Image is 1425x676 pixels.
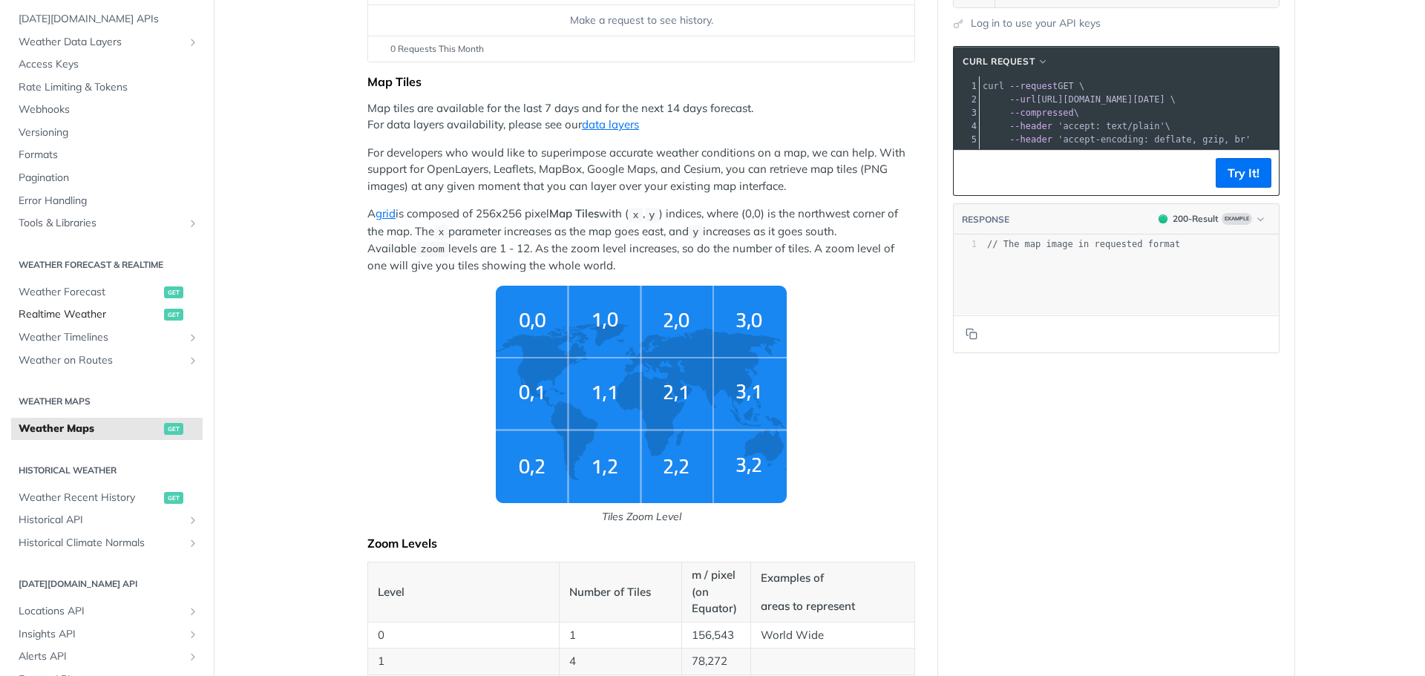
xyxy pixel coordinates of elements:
span: Locations API [19,604,183,619]
span: Weather Maps [19,421,160,436]
span: Error Handling [19,194,199,209]
div: Map Tiles [367,74,915,89]
h2: Weather Forecast & realtime [11,258,203,272]
button: RESPONSE [961,212,1010,227]
span: Weather Forecast [19,285,160,300]
p: 1 [569,627,672,644]
button: Copy to clipboard [961,162,982,184]
button: Try It! [1216,158,1271,188]
p: Examples of [761,570,905,587]
span: 'accept: text/plain' [1058,121,1165,131]
div: 3 [954,106,979,119]
p: A is composed of 256x256 pixel with ( , ) indices, where (0,0) is the northwest corner of the map... [367,206,915,274]
span: [URL][DOMAIN_NAME][DATE] \ [983,94,1176,105]
span: Alerts API [19,649,183,664]
span: x [438,227,444,238]
a: Weather Forecastget [11,281,203,303]
span: x [632,209,638,220]
p: Number of Tiles [569,584,672,601]
span: --url [1009,94,1036,105]
span: Weather Timelines [19,330,183,345]
button: Show subpages for Insights API [187,629,199,640]
span: Example [1222,213,1252,225]
span: Weather on Routes [19,353,183,368]
a: Weather Mapsget [11,418,203,440]
a: Tools & LibrariesShow subpages for Tools & Libraries [11,212,203,234]
a: Historical Climate NormalsShow subpages for Historical Climate Normals [11,532,203,554]
a: Versioning [11,122,203,144]
a: Log in to use your API keys [971,16,1101,31]
span: Historical API [19,513,183,528]
img: weather-grid-map.png [496,286,787,503]
p: 4 [569,653,672,670]
div: 2 [954,93,979,106]
div: 1 [954,79,979,93]
span: Pagination [19,171,199,186]
span: get [164,492,183,504]
div: 1 [954,238,977,251]
span: Realtime Weather [19,307,160,322]
p: Tiles Zoom Level [367,509,915,525]
a: Pagination [11,167,203,189]
span: Tools & Libraries [19,216,183,231]
p: 78,272 [692,653,741,670]
span: y [692,227,698,238]
span: \ [983,108,1079,118]
p: Level [378,584,549,601]
span: Weather Recent History [19,490,160,505]
button: Show subpages for Weather Data Layers [187,36,199,48]
div: 5 [954,133,979,146]
span: cURL Request [963,55,1035,68]
span: --request [1009,81,1058,91]
span: Weather Data Layers [19,35,183,50]
p: 1 [378,653,549,670]
strong: Map Tiles [549,206,599,220]
a: Rate Limiting & Tokens [11,76,203,99]
div: 200 - Result [1173,212,1219,226]
button: Show subpages for Historical API [187,514,199,526]
span: Formats [19,148,199,163]
a: Realtime Weatherget [11,303,203,326]
span: Historical Climate Normals [19,536,183,551]
button: cURL Request [957,54,1054,69]
p: areas to represent [761,598,905,615]
span: Versioning [19,125,199,140]
p: For developers who would like to superimpose accurate weather conditions on a map, we can help. W... [367,145,915,195]
button: Show subpages for Weather on Routes [187,355,199,367]
div: Zoom Levels [367,536,915,551]
a: Error Handling [11,190,203,212]
span: \ [983,121,1170,131]
button: Show subpages for Alerts API [187,651,199,663]
span: // The map image in requested format [987,239,1180,249]
button: Copy to clipboard [961,323,982,345]
a: Historical APIShow subpages for Historical API [11,509,203,531]
span: 200 [1159,214,1167,223]
span: GET \ [983,81,1084,91]
a: [DATE][DOMAIN_NAME] APIs [11,8,203,30]
a: Weather Recent Historyget [11,487,203,509]
a: Formats [11,144,203,166]
div: 4 [954,119,979,133]
button: 200200-ResultExample [1151,211,1271,226]
p: 156,543 [692,627,741,644]
span: [DATE][DOMAIN_NAME] APIs [19,12,199,27]
a: Weather on RoutesShow subpages for Weather on Routes [11,350,203,372]
a: Insights APIShow subpages for Insights API [11,623,203,646]
span: Tiles Zoom Level [367,286,915,525]
button: Show subpages for Tools & Libraries [187,217,199,229]
span: get [164,309,183,321]
span: get [164,423,183,435]
a: Weather TimelinesShow subpages for Weather Timelines [11,326,203,349]
h2: Historical Weather [11,464,203,477]
p: m / pixel (on Equator) [692,567,741,617]
a: Weather Data LayersShow subpages for Weather Data Layers [11,31,203,53]
a: Locations APIShow subpages for Locations API [11,600,203,623]
a: Alerts APIShow subpages for Alerts API [11,646,203,668]
span: --header [1009,134,1052,145]
span: Rate Limiting & Tokens [19,80,199,95]
span: y [649,209,655,220]
a: Webhooks [11,99,203,121]
a: data layers [582,117,639,131]
span: 'accept-encoding: deflate, gzip, br' [1058,134,1251,145]
span: 0 Requests This Month [390,42,484,56]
